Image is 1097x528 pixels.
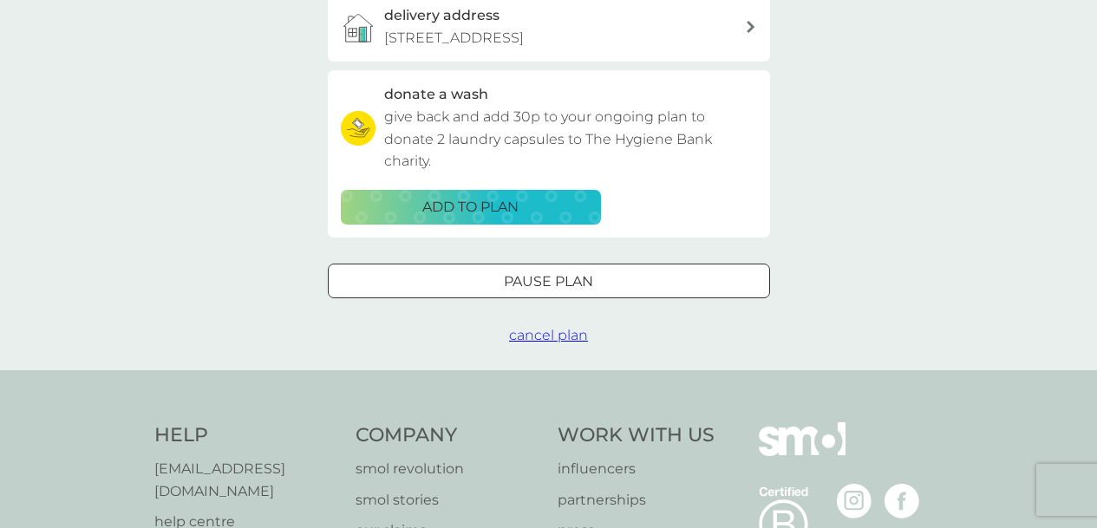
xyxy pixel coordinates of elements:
h4: Work With Us [558,422,715,449]
h4: Help [154,422,339,449]
a: smol stories [356,489,540,512]
span: cancel plan [509,327,588,343]
p: give back and add 30p to your ongoing plan to donate 2 laundry capsules to The Hygiene Bank charity. [384,106,757,173]
p: ADD TO PLAN [422,196,519,218]
a: smol revolution [356,458,540,480]
h3: donate a wash [384,83,488,106]
p: [STREET_ADDRESS] [384,27,524,49]
p: Pause plan [504,271,593,293]
button: cancel plan [509,324,588,347]
img: visit the smol Facebook page [885,484,919,518]
button: Pause plan [328,264,770,298]
a: [EMAIL_ADDRESS][DOMAIN_NAME] [154,458,339,502]
a: partnerships [558,489,715,512]
img: smol [759,422,846,481]
button: ADD TO PLAN [341,190,601,225]
a: influencers [558,458,715,480]
h4: Company [356,422,540,449]
h3: delivery address [384,4,500,27]
img: visit the smol Instagram page [837,484,872,518]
